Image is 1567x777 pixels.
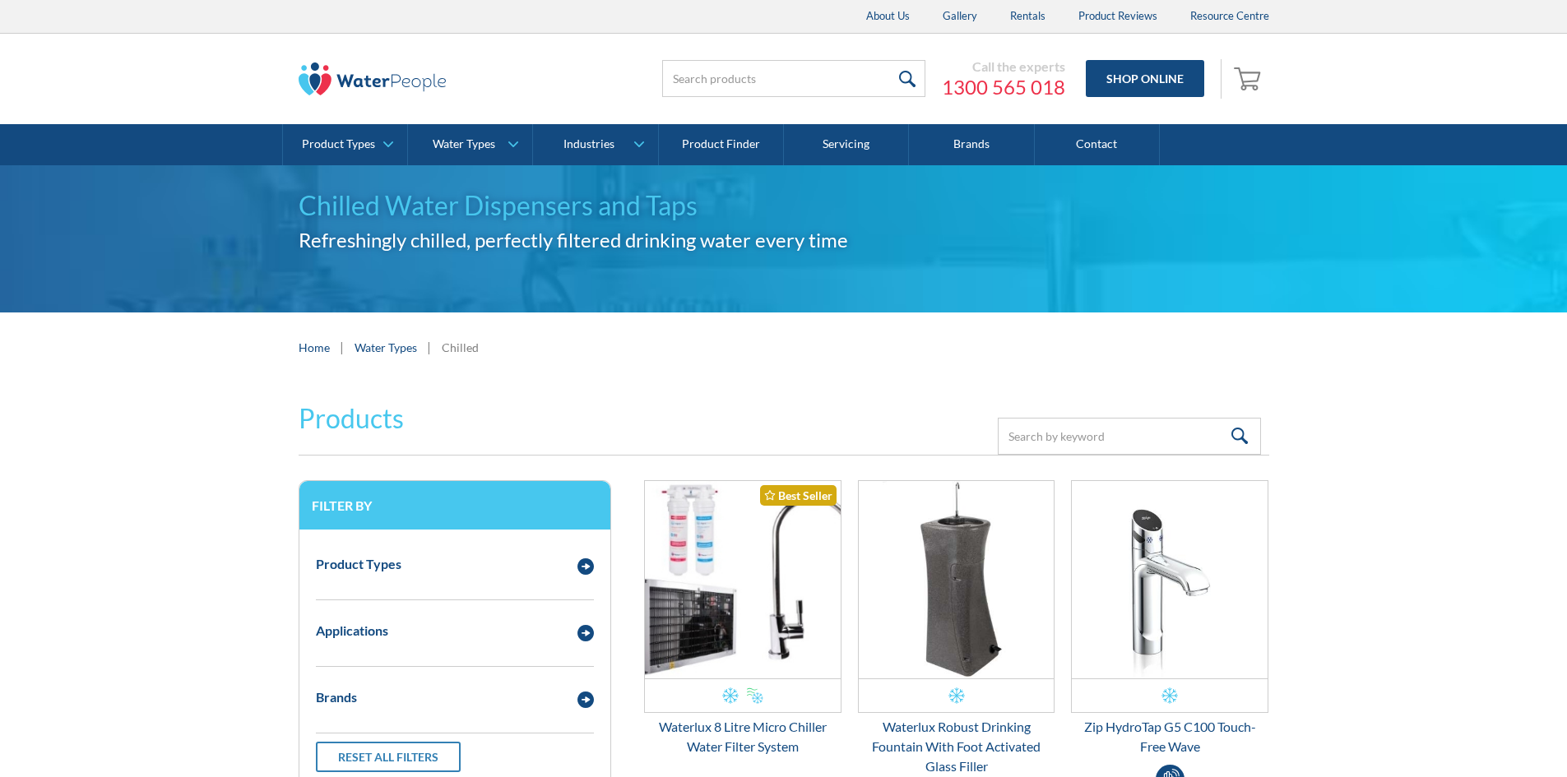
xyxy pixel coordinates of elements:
[316,554,401,574] div: Product Types
[1072,481,1268,678] img: Zip HydroTap G5 C100 Touch-Free Wave
[316,687,357,707] div: Brands
[563,137,614,151] div: Industries
[1071,480,1268,756] a: Zip HydroTap G5 C100 Touch-Free WaveZip HydroTap G5 C100 Touch-Free Wave
[858,717,1055,776] div: Waterlux Robust Drinking Fountain With Foot Activated Glass Filler
[302,137,375,151] div: Product Types
[644,480,841,756] a: Waterlux 8 Litre Micro Chiller Water Filter SystemBest SellerWaterlux 8 Litre Micro Chiller Water...
[1071,717,1268,756] div: Zip HydroTap G5 C100 Touch-Free Wave
[858,480,1055,776] a: Waterlux Robust Drinking Fountain With Foot Activated Glass FillerWaterlux Robust Drinking Founta...
[408,124,532,165] a: Water Types
[299,399,404,438] h2: Products
[425,337,433,357] div: |
[338,337,346,357] div: |
[299,339,330,356] a: Home
[316,742,461,772] a: Reset all filters
[942,58,1065,75] div: Call the experts
[442,339,479,356] div: Chilled
[299,186,1269,225] h1: Chilled Water Dispensers and Taps
[316,621,388,641] div: Applications
[1035,124,1160,165] a: Contact
[859,481,1055,678] img: Waterlux Robust Drinking Fountain With Foot Activated Glass Filler
[998,418,1261,455] input: Search by keyword
[942,75,1065,99] a: 1300 565 018
[760,485,837,506] div: Best Seller
[533,124,657,165] a: Industries
[784,124,909,165] a: Servicing
[299,225,1269,255] h2: Refreshingly chilled, perfectly filtered drinking water every time
[433,137,495,151] div: Water Types
[283,124,407,165] a: Product Types
[312,497,598,513] h3: Filter by
[662,60,925,97] input: Search products
[644,717,841,756] div: Waterlux 8 Litre Micro Chiller Water Filter System
[1230,59,1269,99] a: Open empty cart
[659,124,784,165] a: Product Finder
[355,339,417,356] a: Water Types
[299,62,447,95] img: The Water People
[645,481,841,678] img: Waterlux 8 Litre Micro Chiller Water Filter System
[1086,60,1204,97] a: Shop Online
[1234,65,1265,91] img: shopping cart
[909,124,1034,165] a: Brands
